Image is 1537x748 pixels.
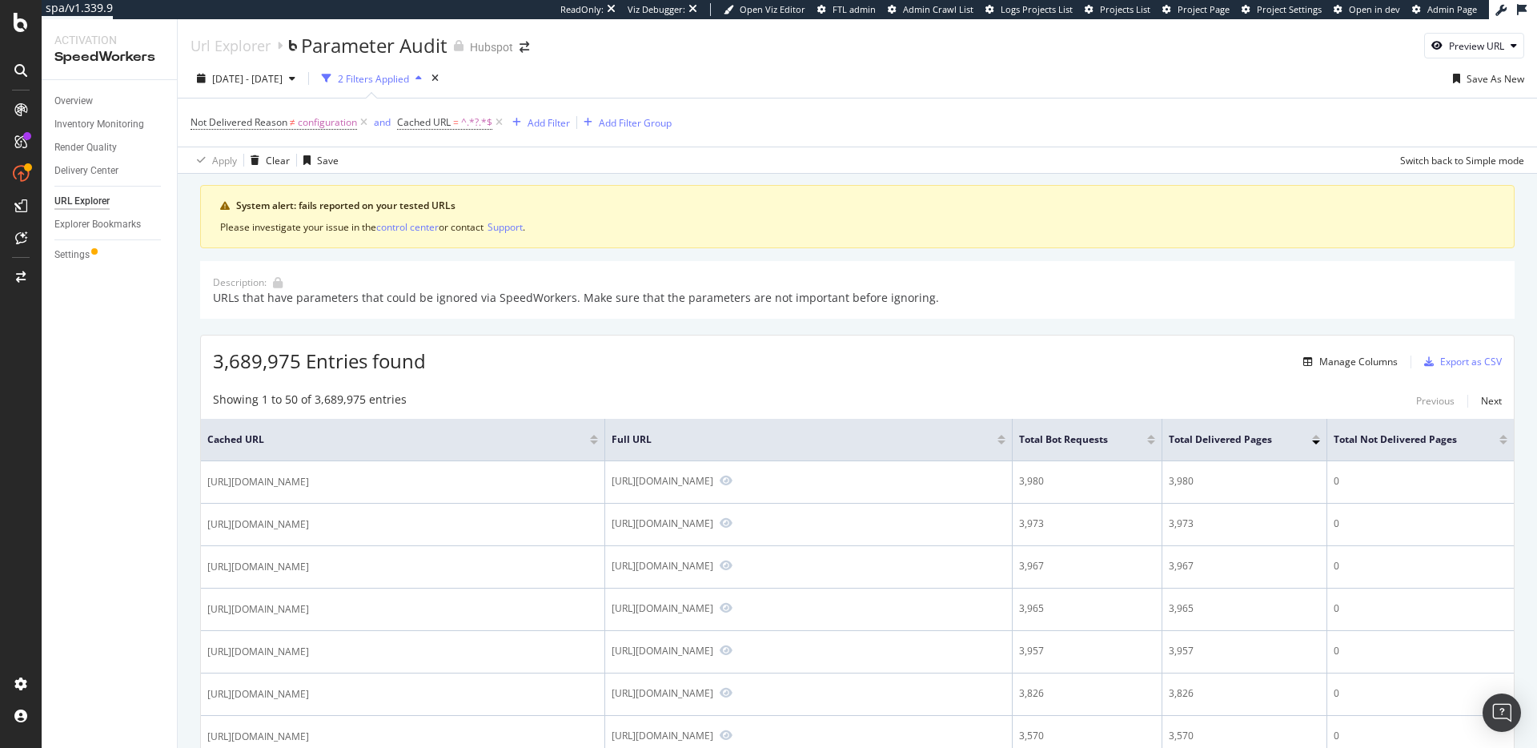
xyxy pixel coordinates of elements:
div: Manage Columns [1319,355,1398,368]
div: 3,570 [1169,729,1320,743]
button: [DATE] - [DATE] [191,66,302,91]
button: Add Filter [506,113,570,132]
span: [URL][DOMAIN_NAME] [207,729,309,745]
span: Project Settings [1257,3,1322,15]
span: configuration [298,111,357,134]
button: Clear [244,147,290,173]
div: [URL][DOMAIN_NAME] [612,601,713,615]
span: Logs Projects List [1001,3,1073,15]
span: Cached URL [207,432,566,447]
span: Total Delivered Pages [1169,432,1288,447]
span: [URL][DOMAIN_NAME] [207,601,309,617]
div: 3,973 [1169,517,1320,531]
div: [URL][DOMAIN_NAME] [612,517,713,530]
a: Preview https://blog.hubspot.com/marketing/best-ai-chatbot?subType=EMAIL [720,602,732,613]
div: 3,826 [1169,686,1320,701]
span: Admin Crawl List [903,3,973,15]
div: Overview [54,93,93,110]
a: Open in dev [1334,3,1400,16]
a: Logs Projects List [985,3,1073,16]
div: ReadOnly: [560,3,604,16]
div: Apply [212,154,237,167]
span: 3,689,975 Entries found [213,348,426,374]
div: 3,967 [1169,559,1320,573]
a: Open Viz Editor [724,3,805,16]
a: Preview https://blog.hubspot.com/marketing/best-ai-chatbot?country=44 [720,475,732,486]
div: Save [317,154,339,167]
button: Export as CSV [1418,349,1502,375]
div: [URL][DOMAIN_NAME] [612,644,713,658]
a: Admin Crawl List [888,3,973,16]
button: control center [376,219,439,235]
span: Project Page [1178,3,1230,15]
a: Project Page [1162,3,1230,16]
div: SpeedWorkers [54,48,164,66]
span: Not Delivered Reason [191,115,287,129]
a: Projects List [1085,3,1150,16]
div: 3,826 [1019,686,1154,701]
div: Next [1481,394,1502,408]
div: Export as CSV [1440,355,1502,368]
div: Add Filter [528,116,570,130]
span: [DATE] - [DATE] [212,72,283,86]
a: Delivery Center [54,163,166,179]
a: Url Explorer [191,37,271,54]
a: Project Settings [1242,3,1322,16]
div: and [374,115,391,129]
div: Viz Debugger: [628,3,685,16]
div: Explorer Bookmarks [54,216,141,233]
a: Preview https://blog.hubspot.com/marketing/best-ai-chatbot?country=207 [720,560,732,571]
button: Manage Columns [1297,352,1398,372]
div: 0 [1334,517,1507,531]
span: Admin Page [1427,3,1477,15]
span: Total Not Delivered Pages [1334,432,1475,447]
div: Description: [213,275,267,289]
a: Overview [54,93,166,110]
div: 0 [1334,474,1507,489]
span: [URL][DOMAIN_NAME] [207,517,309,533]
span: Full URL [612,432,973,447]
span: [URL][DOMAIN_NAME] [207,686,309,702]
div: Hubspot [470,39,513,55]
div: Open Intercom Messenger [1483,694,1521,732]
div: 0 [1334,686,1507,701]
span: Cached URL [397,115,451,129]
div: 3,973 [1019,517,1154,531]
span: [URL][DOMAIN_NAME] [207,474,309,490]
div: warning banner [200,185,1515,248]
button: Preview URL [1424,33,1524,58]
button: Add Filter Group [577,113,672,132]
span: [URL][DOMAIN_NAME] [207,559,309,575]
span: = [453,115,459,129]
a: Preview https://blog.hubspot.com/marketing/best-ai-chatbot?country=56 [720,517,732,529]
div: Activation [54,32,164,48]
div: 3,965 [1019,601,1154,616]
div: URLs that have parameters that could be ignored via SpeedWorkers. Make sure that the parameters a... [213,290,1502,306]
button: Previous [1416,392,1455,411]
span: Open Viz Editor [740,3,805,15]
div: 3,980 [1169,474,1320,489]
div: Clear [266,154,290,167]
div: [URL][DOMAIN_NAME] [612,559,713,573]
a: Inventory Monitoring [54,116,166,133]
div: 3,957 [1019,644,1154,658]
div: 3,967 [1019,559,1154,573]
div: System alert: fails reported on your tested URLs [236,199,1495,213]
div: 3,570 [1019,729,1154,743]
div: URL Explorer [54,193,110,210]
button: and [374,115,391,130]
span: Total Bot Requests [1019,432,1122,447]
div: arrow-right-arrow-left [520,42,529,53]
div: 3,957 [1169,644,1320,658]
div: Render Quality [54,139,117,156]
a: Explorer Bookmarks [54,216,166,233]
button: Apply [191,147,237,173]
div: 3,980 [1019,474,1154,489]
div: Preview URL [1449,39,1504,53]
div: Settings [54,247,90,263]
div: Support [488,220,523,234]
div: Delivery Center [54,163,118,179]
a: Settings [54,247,166,263]
div: 2 Filters Applied [338,72,409,86]
div: control center [376,220,439,234]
